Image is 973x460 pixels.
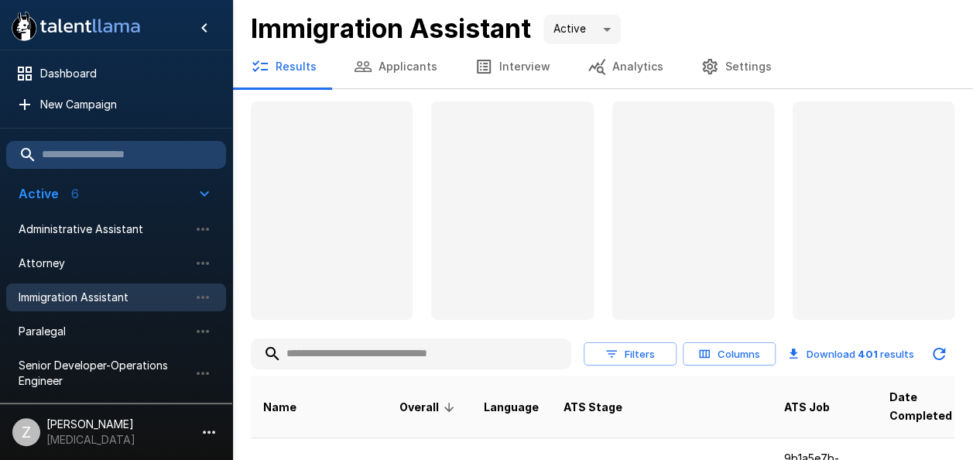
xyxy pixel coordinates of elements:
span: ATS Stage [564,398,622,417]
button: Interview [456,45,569,88]
button: Columns [683,342,776,366]
button: Settings [682,45,790,88]
button: Filters [584,342,677,366]
b: 401 [858,348,878,360]
div: Active [543,15,621,44]
span: ATS Job [784,398,830,417]
span: Name [263,398,296,417]
button: Applicants [335,45,456,88]
button: Download 401 results [782,338,920,369]
button: Updated Today - 4:43 PM [923,338,954,369]
span: Language [484,398,539,417]
span: Overall [399,398,459,417]
button: Results [232,45,335,88]
span: Date Completed [889,388,952,425]
b: Immigration Assistant [251,12,531,44]
button: Analytics [569,45,682,88]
